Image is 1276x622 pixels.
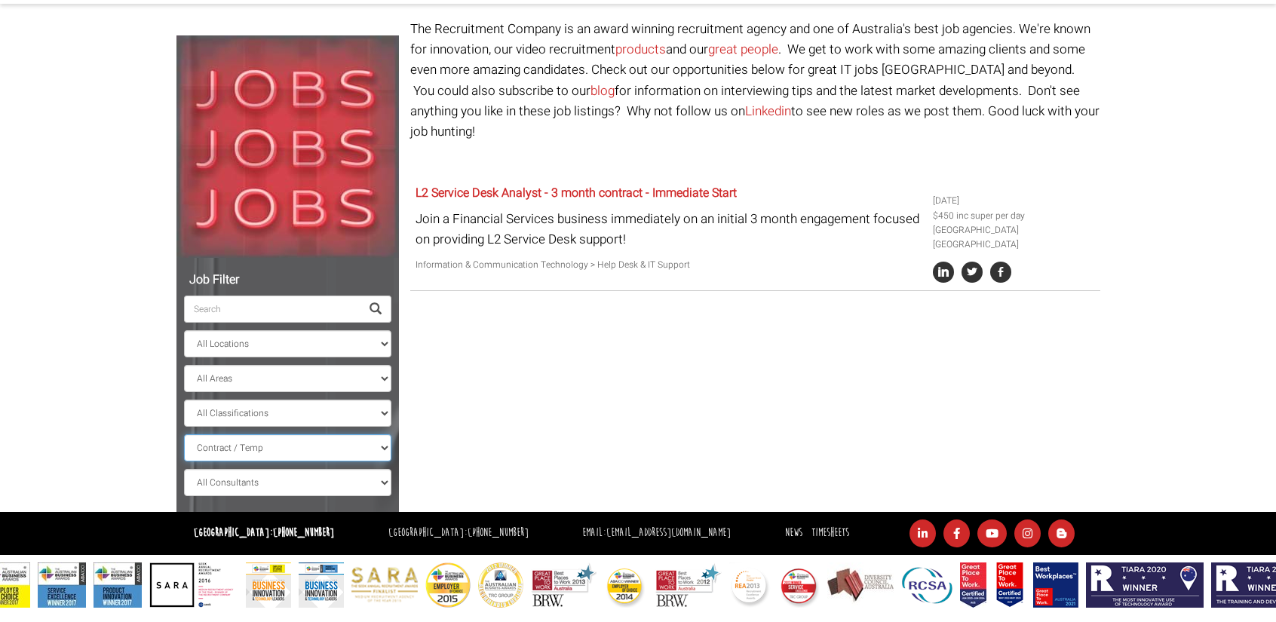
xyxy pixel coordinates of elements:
[811,525,849,540] a: Timesheets
[194,525,334,540] strong: [GEOGRAPHIC_DATA]:
[273,525,334,540] a: [PHONE_NUMBER]
[708,40,778,59] a: great people
[590,81,615,100] a: blog
[615,40,666,59] a: products
[184,274,391,287] h5: Job Filter
[416,184,737,202] a: L2 Service Desk Analyst - 3 month contract - Immediate Start
[745,102,791,121] a: Linkedin
[468,525,529,540] a: [PHONE_NUMBER]
[933,223,1094,252] li: [GEOGRAPHIC_DATA] [GEOGRAPHIC_DATA]
[416,258,922,272] p: Information & Communication Technology > Help Desk & IT Support
[184,296,360,323] input: Search
[410,19,1100,142] p: The Recruitment Company is an award winning recruitment agency and one of Australia's best job ag...
[385,522,532,544] li: [GEOGRAPHIC_DATA]:
[606,525,731,540] a: [EMAIL_ADDRESS][DOMAIN_NAME]
[176,35,399,258] img: Jobs, Jobs, Jobs
[933,194,1094,208] li: [DATE]
[933,209,1094,223] li: $450 inc super per day
[416,209,922,250] p: Join a Financial Services business immediately on an initial 3 month engagement focused on provid...
[785,525,802,540] a: News
[578,522,735,544] li: Email:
